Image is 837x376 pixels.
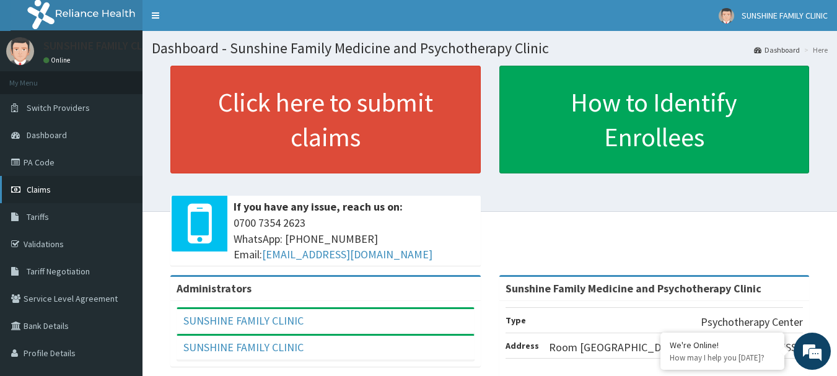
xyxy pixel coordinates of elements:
[27,184,51,195] span: Claims
[701,314,803,330] p: Psychotherapy Center
[152,40,828,56] h1: Dashboard - Sunshine Family Medicine and Psychotherapy Clinic
[670,339,775,351] div: We're Online!
[177,281,252,295] b: Administrators
[23,62,50,93] img: d_794563401_company_1708531726252_794563401
[801,45,828,55] li: Here
[6,247,236,291] textarea: Type your message and hit 'Enter'
[43,40,162,51] p: SUNSHINE FAMILY CLINIC
[262,247,432,261] a: [EMAIL_ADDRESS][DOMAIN_NAME]
[27,211,49,222] span: Tariffs
[64,69,208,85] div: Chat with us now
[499,66,810,173] a: How to Identify Enrollees
[170,66,481,173] a: Click here to submit claims
[6,37,34,65] img: User Image
[234,199,403,214] b: If you have any issue, reach us on:
[43,56,73,64] a: Online
[183,340,304,354] a: SUNSHINE FAMILY CLINIC
[72,110,171,235] span: We're online!
[754,45,800,55] a: Dashboard
[506,281,761,295] strong: Sunshine Family Medicine and Psychotherapy Clinic
[27,266,90,277] span: Tariff Negotiation
[27,102,90,113] span: Switch Providers
[234,215,475,263] span: 0700 7354 2623 WhatsApp: [PHONE_NUMBER] Email:
[506,315,526,326] b: Type
[742,10,828,21] span: SUNSHINE FAMILY CLINIC
[203,6,233,36] div: Minimize live chat window
[506,340,539,351] b: Address
[670,352,775,363] p: How may I help you today?
[183,313,304,328] a: SUNSHINE FAMILY CLINIC
[549,339,803,356] p: Room [GEOGRAPHIC_DATA] Ltd [STREET_ADDRESS].
[27,129,67,141] span: Dashboard
[719,8,734,24] img: User Image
